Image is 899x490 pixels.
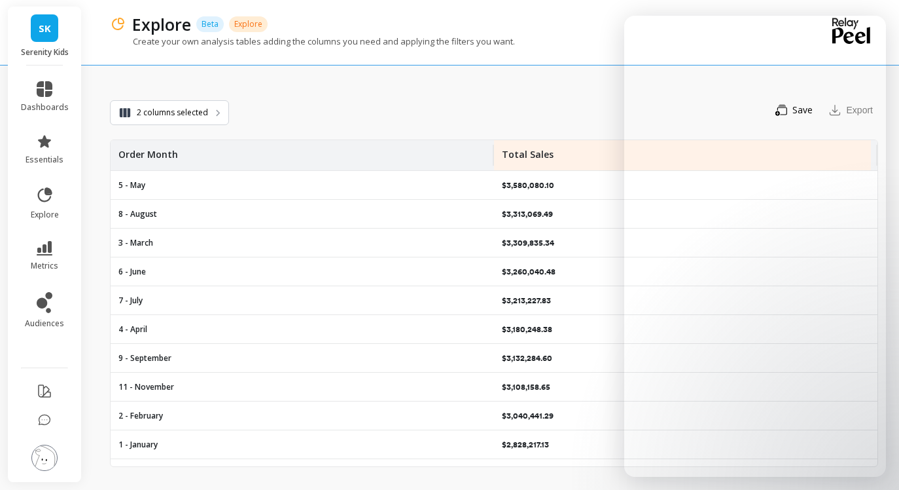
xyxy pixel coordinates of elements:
p: 11 - November [118,382,174,392]
button: 2 columns selected [110,100,229,125]
span: audiences [25,318,64,329]
p: 3 - March [118,238,153,248]
iframe: Intercom live chat [624,16,886,477]
p: $3,260,040.48 [502,267,558,277]
p: 4 - April [118,324,147,335]
span: essentials [26,155,63,165]
p: Explore [132,13,191,35]
p: Total Sales [502,140,554,161]
p: $3,132,284.60 [502,353,555,364]
img: profile picture [31,445,58,471]
p: $3,213,227.83 [502,295,554,306]
p: Beta [196,16,224,32]
span: metrics [31,261,58,271]
p: Explore [229,16,268,32]
p: Serenity Kids [21,47,69,58]
p: $3,309,835.34 [502,238,557,248]
span: 2 columns selected [137,106,208,119]
p: Order Month [118,140,178,161]
span: dashboards [21,102,69,113]
p: $3,108,158.65 [502,382,553,392]
p: 9 - September [118,353,171,364]
p: 2 - February [118,411,163,421]
p: 1 - January [118,440,158,450]
p: $2,828,217.13 [502,440,552,450]
p: Create your own analysis tables adding the columns you need and applying the filters you want. [110,35,515,47]
p: 5 - May [118,180,145,191]
p: 7 - July [118,295,143,306]
p: 6 - June [118,267,146,277]
span: explore [31,210,59,220]
img: header icon [110,16,126,32]
p: $3,580,080.10 [502,180,557,191]
p: $3,313,069.49 [502,209,555,219]
p: $3,040,441.29 [502,411,556,421]
p: 8 - August [118,209,157,219]
span: SK [39,21,51,36]
p: $3,180,248.38 [502,324,555,335]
